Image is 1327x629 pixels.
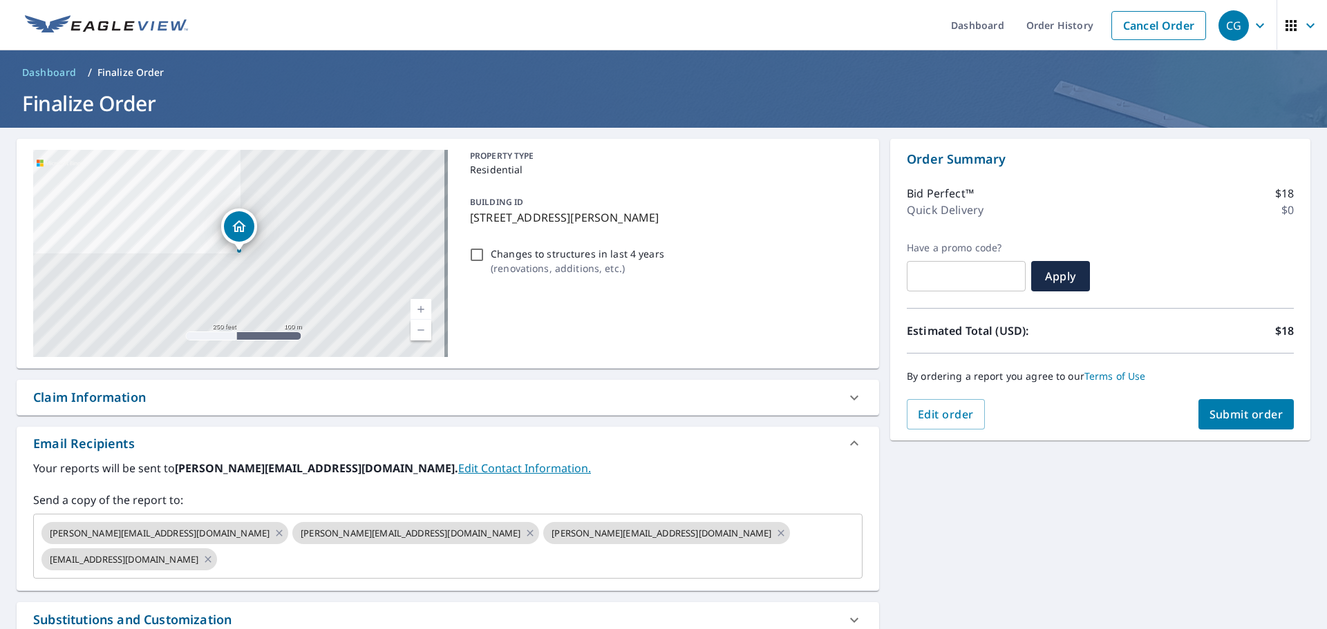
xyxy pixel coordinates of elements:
[33,388,146,407] div: Claim Information
[411,320,431,340] a: Current Level 17, Zoom Out
[1111,11,1206,40] a: Cancel Order
[17,61,82,84] a: Dashboard
[470,209,857,226] p: [STREET_ADDRESS][PERSON_NAME]
[491,261,664,275] p: ( renovations, additions, etc. )
[907,399,985,429] button: Edit order
[1275,185,1294,202] p: $18
[22,66,77,79] span: Dashboard
[88,64,92,81] li: /
[543,527,780,540] span: [PERSON_NAME][EMAIL_ADDRESS][DOMAIN_NAME]
[907,322,1100,339] p: Estimated Total (USD):
[458,461,591,476] a: EditContactInfo
[292,522,539,544] div: [PERSON_NAME][EMAIL_ADDRESS][DOMAIN_NAME]
[1198,399,1295,429] button: Submit order
[33,434,135,453] div: Email Recipients
[292,527,529,540] span: [PERSON_NAME][EMAIL_ADDRESS][DOMAIN_NAME]
[1281,202,1294,218] p: $0
[221,209,257,251] div: Dropped pin, building 1, Residential property, 8337 Siciliano St Boynton Beach, FL 33472
[33,610,232,629] div: Substitutions and Customization
[491,246,664,261] p: Changes to structures in last 4 years
[543,522,790,544] div: [PERSON_NAME][EMAIL_ADDRESS][DOMAIN_NAME]
[17,427,879,460] div: Email Recipients
[175,461,458,476] b: [PERSON_NAME][EMAIL_ADDRESS][DOMAIN_NAME].
[17,61,1310,84] nav: breadcrumb
[1084,369,1146,383] a: Terms of Use
[470,150,857,162] p: PROPERTY TYPE
[25,15,188,36] img: EV Logo
[97,66,164,79] p: Finalize Order
[1042,269,1079,284] span: Apply
[470,162,857,177] p: Residential
[41,527,278,540] span: [PERSON_NAME][EMAIL_ADDRESS][DOMAIN_NAME]
[17,380,879,415] div: Claim Information
[41,548,217,570] div: [EMAIL_ADDRESS][DOMAIN_NAME]
[470,196,523,208] p: BUILDING ID
[41,553,207,566] span: [EMAIL_ADDRESS][DOMAIN_NAME]
[907,242,1026,254] label: Have a promo code?
[17,89,1310,117] h1: Finalize Order
[33,460,863,476] label: Your reports will be sent to
[907,185,974,202] p: Bid Perfect™
[1031,261,1090,291] button: Apply
[1210,407,1283,422] span: Submit order
[907,150,1294,168] p: Order Summary
[907,370,1294,383] p: By ordering a report you agree to our
[1218,10,1249,41] div: CG
[33,492,863,508] label: Send a copy of the report to:
[1275,322,1294,339] p: $18
[907,202,984,218] p: Quick Delivery
[41,522,288,544] div: [PERSON_NAME][EMAIL_ADDRESS][DOMAIN_NAME]
[411,299,431,320] a: Current Level 17, Zoom In
[918,407,974,422] span: Edit order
